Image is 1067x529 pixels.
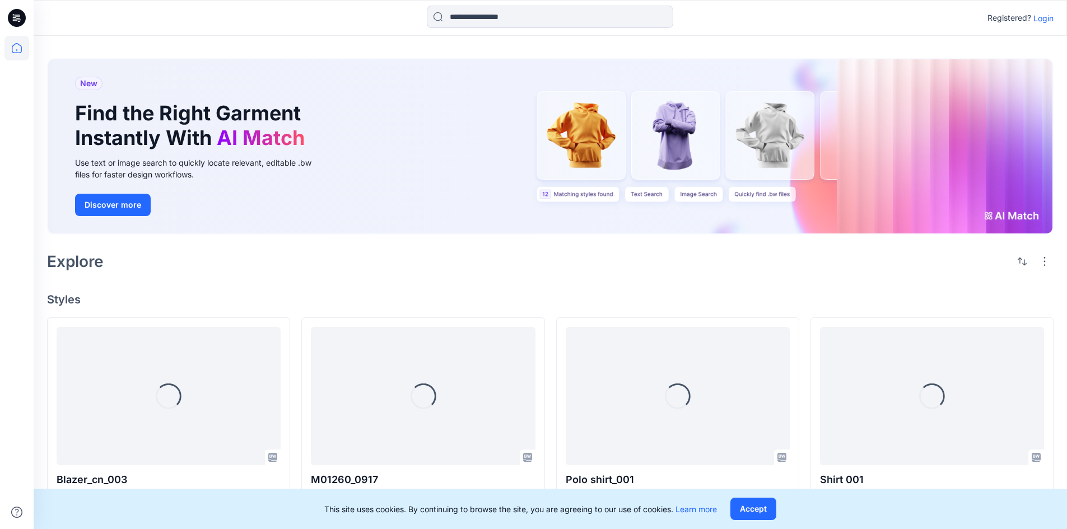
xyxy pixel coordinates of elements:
[1033,12,1054,24] p: Login
[820,472,1044,488] p: Shirt 001
[730,498,776,520] button: Accept
[57,472,281,488] p: Blazer_cn_003
[217,125,305,150] span: AI Match
[987,11,1031,25] p: Registered?
[324,503,717,515] p: This site uses cookies. By continuing to browse the site, you are agreeing to our use of cookies.
[80,77,97,90] span: New
[47,252,104,270] h2: Explore
[75,157,327,180] div: Use text or image search to quickly locate relevant, editable .bw files for faster design workflows.
[47,293,1054,306] h4: Styles
[675,504,717,514] a: Learn more
[75,101,310,149] h1: Find the Right Garment Instantly With
[566,472,790,488] p: Polo shirt_001
[75,194,151,216] button: Discover more
[311,472,535,488] p: M01260_0917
